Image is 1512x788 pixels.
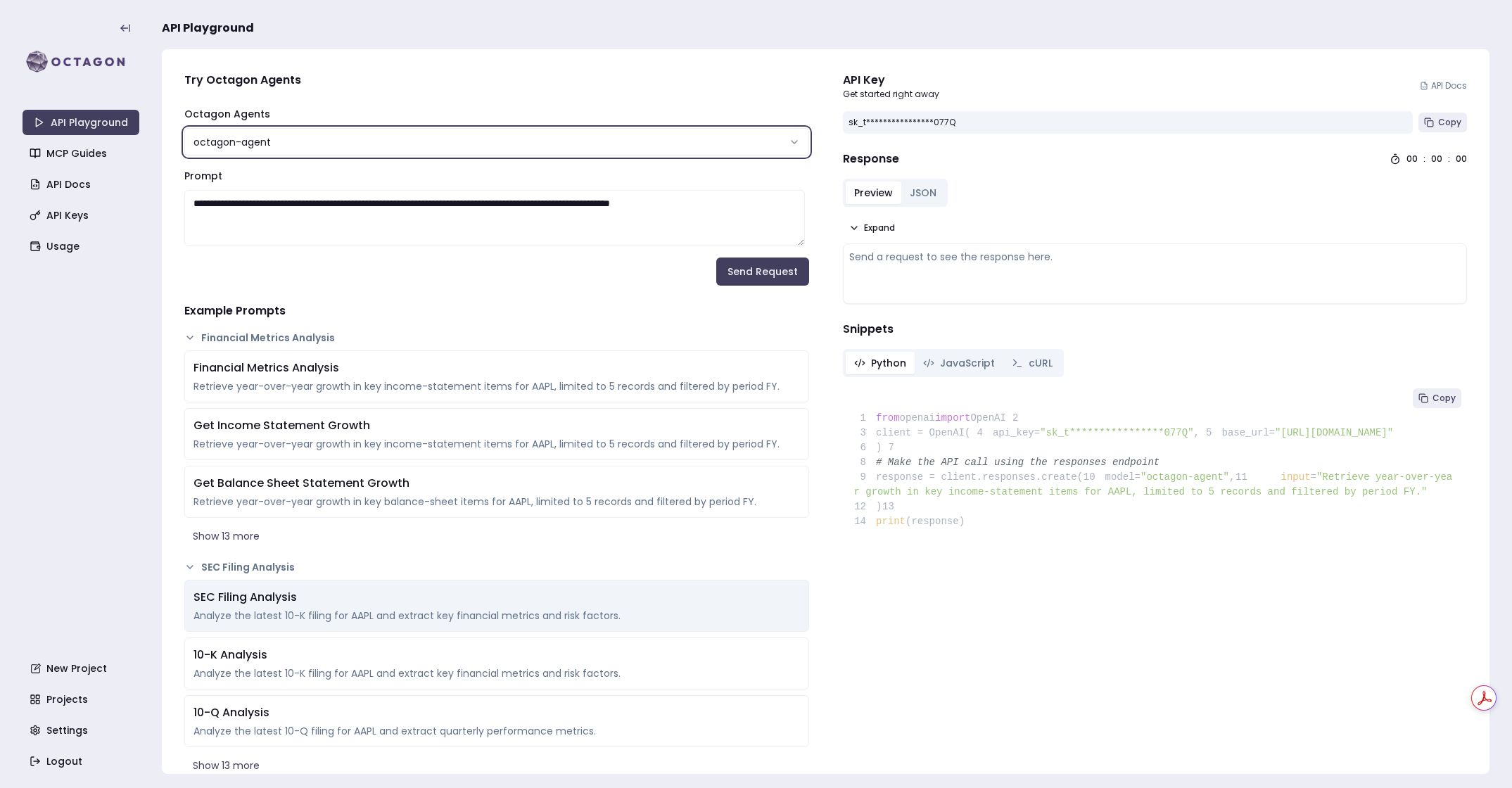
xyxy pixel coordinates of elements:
[184,523,809,549] button: Show 13 more
[193,475,800,492] div: Get Balance Sheet Statement Growth
[1029,356,1053,370] span: cURL
[854,455,877,470] span: 8
[876,516,906,527] span: print
[882,440,904,455] span: 7
[24,203,141,228] a: API Keys
[193,417,800,434] div: Get Income Statement Growth
[843,72,939,89] div: API Key
[906,516,965,527] span: (response)
[184,107,270,121] label: Octagon Agents
[184,72,809,89] h4: Try Octagon Agents
[993,427,1040,438] span: api_key=
[193,609,800,623] div: Analyze the latest 10-K filing for AAPL and extract key financial metrics and risk factors.
[846,182,901,204] button: Preview
[1448,153,1450,165] div: :
[935,412,970,424] span: import
[900,412,935,424] span: openai
[193,589,800,606] div: SEC Filing Analysis
[843,89,939,100] p: Get started right away
[1432,393,1456,404] span: Copy
[1200,426,1222,440] span: 5
[940,356,995,370] span: JavaScript
[854,471,1084,483] span: response = client.responses.create(
[1431,153,1442,165] div: 00
[184,169,222,183] label: Prompt
[1418,113,1467,132] button: Copy
[193,647,800,663] div: 10-K Analysis
[193,724,800,738] div: Analyze the latest 10-Q filing for AAPL and extract quarterly performance metrics.
[854,426,877,440] span: 3
[843,321,1468,338] h4: Snippets
[854,427,971,438] span: client = OpenAI(
[1420,80,1467,91] a: API Docs
[193,437,800,451] div: Retrieve year-over-year growth in key income-statement items for AAPL, limited to 5 records and f...
[1006,411,1029,426] span: 2
[1194,427,1200,438] span: ,
[854,440,877,455] span: 6
[1311,471,1316,483] span: =
[184,753,809,778] button: Show 13 more
[901,182,945,204] button: JSON
[24,718,141,743] a: Settings
[1281,471,1311,483] span: input
[716,258,809,286] button: Send Request
[1141,471,1229,483] span: "octagon-agent"
[23,48,139,76] img: logo-rect-yK7x_WSZ.svg
[1413,388,1461,408] button: Copy
[193,666,800,680] div: Analyze the latest 10-K filing for AAPL and extract key financial metrics and risk factors.
[193,379,800,393] div: Retrieve year-over-year growth in key income-statement items for AAPL, limited to 5 records and f...
[1083,470,1105,485] span: 10
[843,218,901,238] button: Expand
[193,704,800,721] div: 10-Q Analysis
[1229,471,1235,483] span: ,
[882,500,904,514] span: 13
[854,501,882,512] span: )
[854,442,882,453] span: )
[184,560,809,574] button: SEC Filing Analysis
[849,250,1461,264] div: Send a request to see the response here.
[24,687,141,712] a: Projects
[854,500,877,514] span: 12
[1275,427,1393,438] span: "[URL][DOMAIN_NAME]"
[193,495,800,509] div: Retrieve year-over-year growth in key balance-sheet items for AAPL, limited to 5 records and filt...
[1221,427,1275,438] span: base_url=
[1406,153,1418,165] div: 00
[184,303,809,319] h4: Example Prompts
[184,331,809,345] button: Financial Metrics Analysis
[23,110,139,135] a: API Playground
[24,234,141,259] a: Usage
[1423,153,1425,165] div: :
[970,426,993,440] span: 4
[864,222,895,234] span: Expand
[24,141,141,166] a: MCP Guides
[1456,153,1467,165] div: 00
[1438,117,1461,128] span: Copy
[1235,470,1257,485] span: 11
[876,412,900,424] span: from
[162,20,254,37] span: API Playground
[24,749,141,774] a: Logout
[871,356,906,370] span: Python
[1105,471,1141,483] span: model=
[24,656,141,681] a: New Project
[970,412,1005,424] span: OpenAI
[854,411,877,426] span: 1
[193,360,800,376] div: Financial Metrics Analysis
[854,470,877,485] span: 9
[24,172,141,197] a: API Docs
[843,151,899,167] h4: Response
[854,514,877,529] span: 14
[876,457,1160,468] span: # Make the API call using the responses endpoint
